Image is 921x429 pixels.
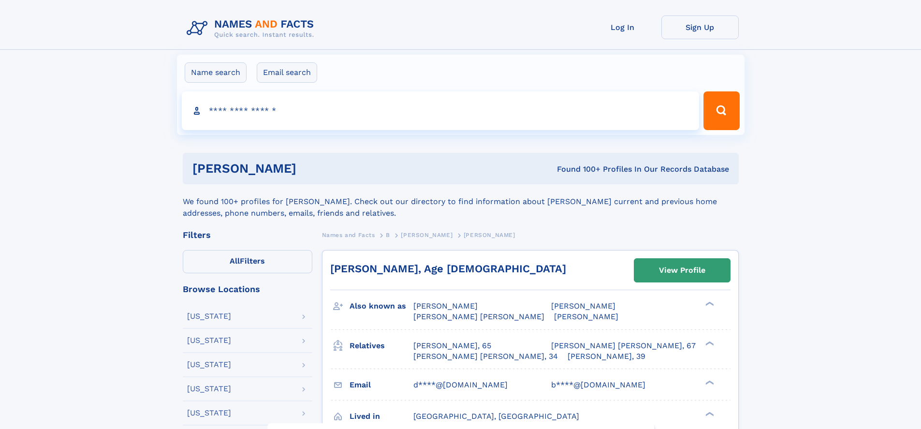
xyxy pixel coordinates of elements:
div: Found 100+ Profiles In Our Records Database [426,164,729,175]
div: [US_STATE] [187,385,231,393]
h3: Relatives [350,338,413,354]
div: [US_STATE] [187,312,231,320]
div: ❯ [703,340,715,346]
a: [PERSON_NAME], Age [DEMOGRAPHIC_DATA] [330,263,566,275]
span: [PERSON_NAME] [554,312,618,321]
div: [US_STATE] [187,409,231,417]
span: [PERSON_NAME] [464,232,515,238]
span: [PERSON_NAME] [PERSON_NAME] [413,312,544,321]
div: [US_STATE] [187,337,231,344]
a: B [386,229,390,241]
div: Filters [183,231,312,239]
a: [PERSON_NAME], 39 [568,351,645,362]
a: Names and Facts [322,229,375,241]
span: [PERSON_NAME] [401,232,453,238]
span: [PERSON_NAME] [551,301,615,311]
div: ❯ [703,411,715,417]
label: Email search [257,62,317,83]
div: ❯ [703,379,715,385]
a: View Profile [634,259,730,282]
div: View Profile [659,259,705,281]
a: Sign Up [661,15,739,39]
h3: Also known as [350,298,413,314]
div: [US_STATE] [187,361,231,369]
div: ❯ [703,301,715,307]
span: B [386,232,390,238]
a: [PERSON_NAME] [PERSON_NAME], 67 [551,340,696,351]
div: We found 100+ profiles for [PERSON_NAME]. Check out our directory to find information about [PERS... [183,184,739,219]
h3: Lived in [350,408,413,425]
label: Name search [185,62,247,83]
img: Logo Names and Facts [183,15,322,42]
h1: [PERSON_NAME] [192,163,427,175]
a: [PERSON_NAME] [PERSON_NAME], 34 [413,351,558,362]
div: Browse Locations [183,285,312,294]
label: Filters [183,250,312,273]
span: [GEOGRAPHIC_DATA], [GEOGRAPHIC_DATA] [413,412,579,421]
a: [PERSON_NAME] [401,229,453,241]
span: [PERSON_NAME] [413,301,478,311]
a: [PERSON_NAME], 65 [413,340,491,351]
input: search input [182,91,700,130]
a: Log In [584,15,661,39]
span: All [230,256,240,266]
button: Search Button [703,91,739,130]
h3: Email [350,377,413,393]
